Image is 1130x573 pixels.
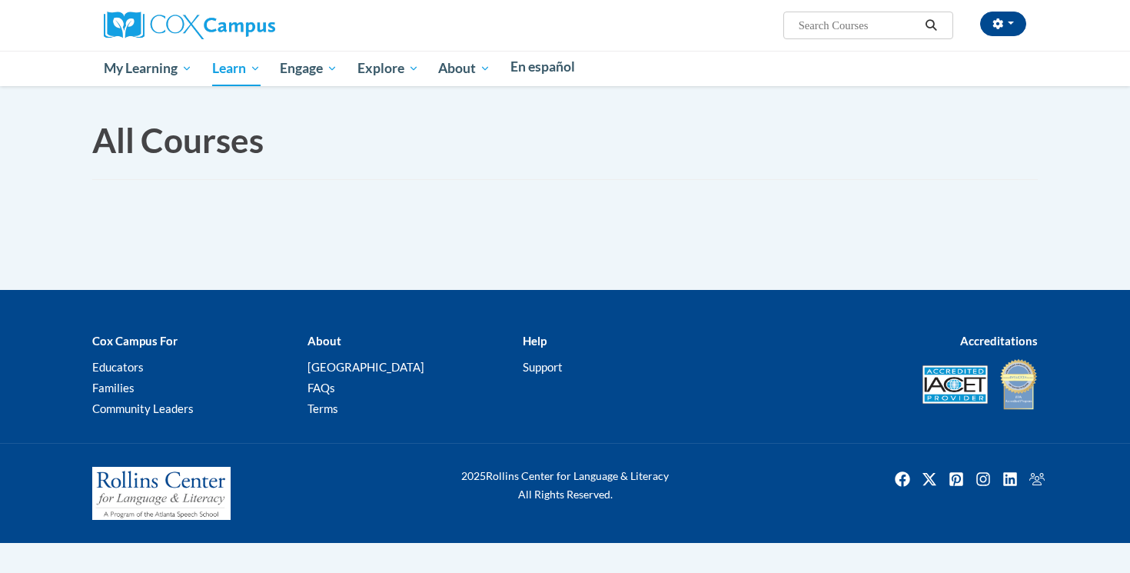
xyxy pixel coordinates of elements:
div: Rollins Center for Language & Literacy All Rights Reserved. [404,467,726,504]
img: Rollins Center for Language & Literacy - A Program of the Atlanta Speech School [92,467,231,521]
a: Instagram [971,467,995,491]
input: Search Courses [797,16,920,35]
a: Pinterest [944,467,969,491]
b: Accreditations [960,334,1038,348]
a: Cox Campus [104,18,275,31]
span: Explore [357,59,419,78]
img: LinkedIn icon [998,467,1022,491]
a: Facebook [890,467,915,491]
a: Facebook Group [1025,467,1049,491]
a: Families [92,381,135,395]
a: Explore [347,51,429,86]
a: My Learning [94,51,202,86]
a: FAQs [307,381,335,395]
span: En español [510,58,575,75]
a: Engage [270,51,347,86]
img: Facebook icon [890,467,915,491]
a: Learn [202,51,271,86]
a: About [429,51,501,86]
a: Terms [307,401,338,415]
button: Account Settings [980,12,1026,36]
span: Engage [280,59,337,78]
a: Support [523,360,563,374]
button: Search [920,16,943,35]
span: 2025 [461,469,486,482]
a: Twitter [917,467,942,491]
span: All Courses [92,120,264,160]
img: Cox Campus [104,12,275,39]
a: Linkedin [998,467,1022,491]
img: Twitter icon [917,467,942,491]
b: About [307,334,341,348]
img: Instagram icon [971,467,995,491]
img: Accredited IACET® Provider [922,365,988,404]
a: Educators [92,360,144,374]
span: About [438,59,490,78]
img: Pinterest icon [944,467,969,491]
a: [GEOGRAPHIC_DATA] [307,360,424,374]
span: My Learning [104,59,192,78]
b: Help [523,334,547,348]
b: Cox Campus For [92,334,178,348]
img: IDA® Accredited [999,358,1038,411]
i:  [925,20,939,32]
span: Learn [212,59,261,78]
img: Facebook group icon [1025,467,1049,491]
div: Main menu [81,51,1049,86]
a: Community Leaders [92,401,194,415]
a: En español [500,51,585,83]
